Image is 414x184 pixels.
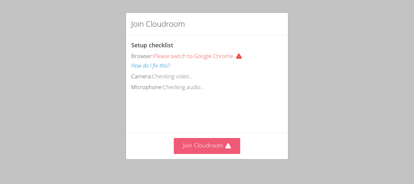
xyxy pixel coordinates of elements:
[174,138,241,154] button: Join Cloudroom
[152,72,193,80] span: Checking video...
[131,52,153,60] span: Browser:
[163,83,204,91] span: Checking audio...
[131,18,185,30] h2: Join Cloudroom
[131,41,173,49] span: Setup checklist
[131,61,170,70] button: How do I fix this?
[131,72,152,80] span: Camera:
[131,83,163,91] span: Microphone:
[153,52,245,60] span: Please switch to Google Chrome.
